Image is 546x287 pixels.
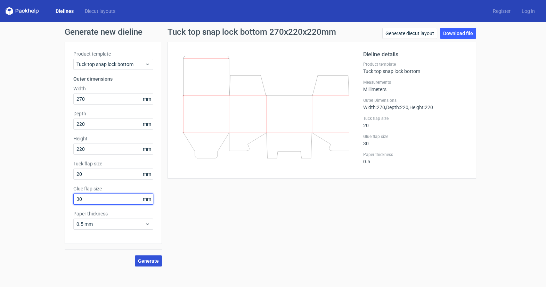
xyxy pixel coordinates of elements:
[363,80,467,85] label: Measurements
[141,119,153,129] span: mm
[363,116,467,128] div: 20
[76,61,145,68] span: Tuck top snap lock bottom
[50,8,79,15] a: Dielines
[363,61,467,67] label: Product template
[73,185,153,192] label: Glue flap size
[168,28,336,36] h1: Tuck top snap lock bottom 270x220x220mm
[363,80,467,92] div: Millimeters
[363,105,385,110] span: Width : 270
[73,210,153,217] label: Paper thickness
[141,144,153,154] span: mm
[385,105,408,110] span: , Depth : 220
[76,221,145,228] span: 0.5 mm
[363,152,467,164] div: 0.5
[73,85,153,92] label: Width
[363,61,467,74] div: Tuck top snap lock bottom
[363,152,467,157] label: Paper thickness
[73,160,153,167] label: Tuck flap size
[516,8,540,15] a: Log in
[363,134,467,146] div: 30
[73,135,153,142] label: Height
[79,8,121,15] a: Diecut layouts
[138,259,159,263] span: Generate
[141,94,153,104] span: mm
[73,110,153,117] label: Depth
[73,50,153,57] label: Product template
[135,255,162,266] button: Generate
[382,28,437,39] a: Generate diecut layout
[440,28,476,39] a: Download file
[141,169,153,179] span: mm
[73,75,153,82] h3: Outer dimensions
[363,50,467,59] h2: Dieline details
[363,134,467,139] label: Glue flap size
[408,105,433,110] span: , Height : 220
[363,98,467,103] label: Outer Dimensions
[141,194,153,204] span: mm
[363,116,467,121] label: Tuck flap size
[65,28,482,36] h1: Generate new dieline
[487,8,516,15] a: Register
